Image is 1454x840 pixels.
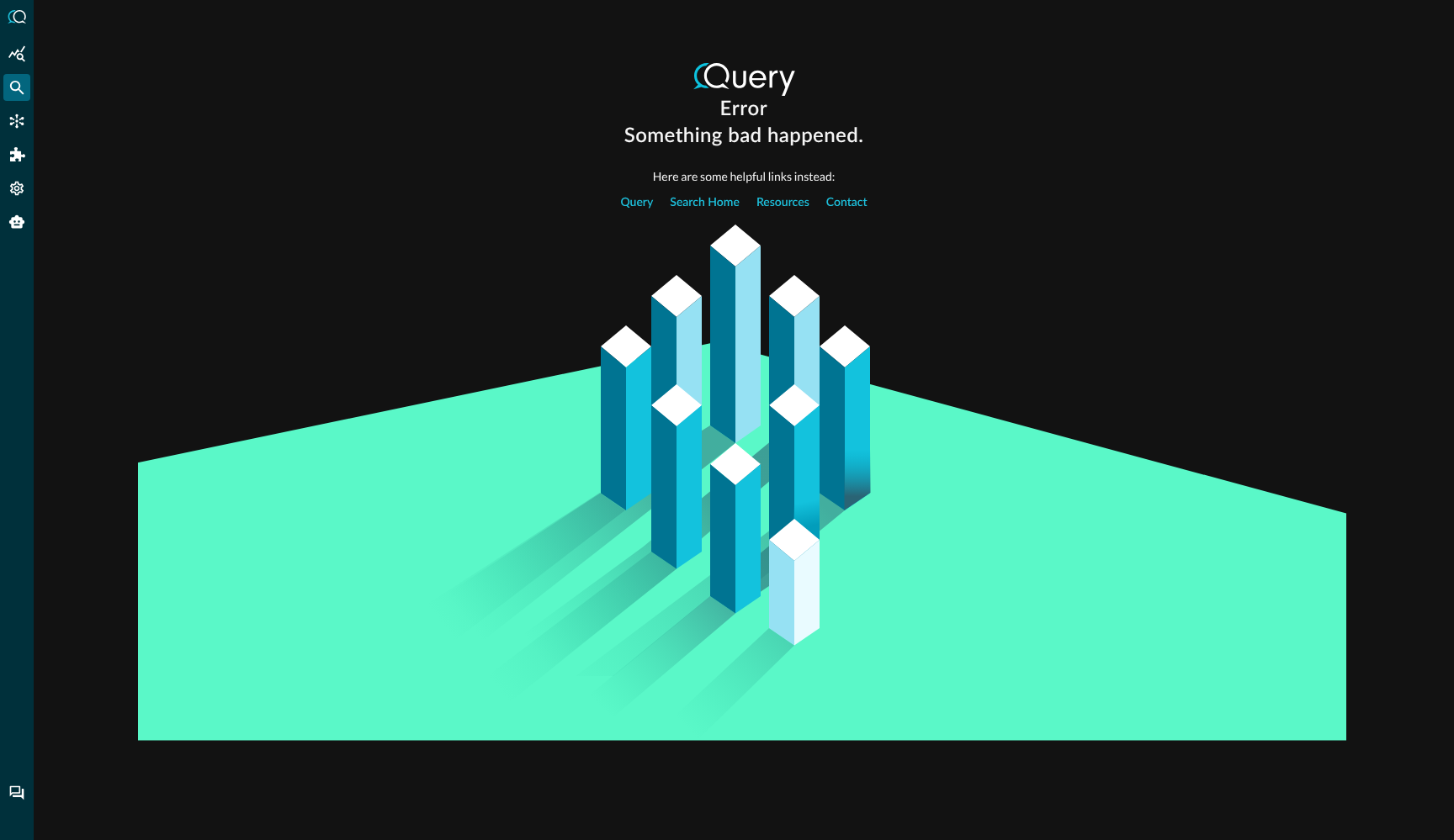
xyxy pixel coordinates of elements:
[3,40,30,67] div: Summary Insights
[653,167,836,185] p: Here are some helpful links instead:
[826,185,868,220] a: Contact
[3,209,30,235] div: Query Agent
[4,141,31,168] div: Addons
[3,74,30,101] div: Federated Search
[756,185,809,220] a: Resources
[3,108,30,135] div: Connectors
[3,175,30,202] div: Settings
[670,185,740,220] a: Search Home
[620,185,653,220] a: Query
[3,779,30,806] div: Chat
[720,96,768,123] h1: Error
[624,123,864,150] h2: Something bad happened.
